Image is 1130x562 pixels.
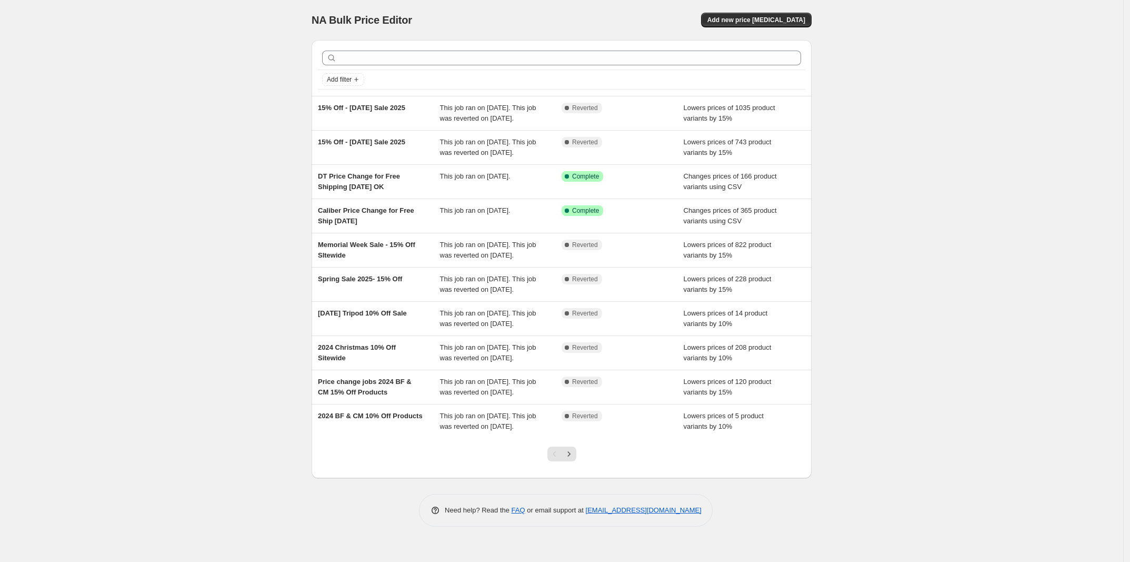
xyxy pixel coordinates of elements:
[684,138,772,156] span: Lowers prices of 743 product variants by 15%
[572,378,598,386] span: Reverted
[547,447,576,461] nav: Pagination
[440,309,536,328] span: This job ran on [DATE]. This job was reverted on [DATE].
[572,275,598,283] span: Reverted
[572,412,598,420] span: Reverted
[586,506,702,514] a: [EMAIL_ADDRESS][DOMAIN_NAME]
[318,309,407,317] span: [DATE] Tripod 10% Off Sale
[707,16,805,24] span: Add new price [MEDICAL_DATA]
[684,172,777,191] span: Changes prices of 166 product variants using CSV
[572,241,598,249] span: Reverted
[684,412,764,430] span: Lowers prices of 5 product variants by 10%
[445,506,512,514] span: Need help? Read the
[318,412,423,420] span: 2024 BF & CM 10% Off Products
[684,343,772,362] span: Lowers prices of 208 product variants by 10%
[440,172,511,180] span: This job ran on [DATE].
[562,447,576,461] button: Next
[512,506,525,514] a: FAQ
[440,343,536,362] span: This job ran on [DATE]. This job was reverted on [DATE].
[684,206,777,225] span: Changes prices of 365 product variants using CSV
[572,343,598,352] span: Reverted
[318,343,396,362] span: 2024 Christmas 10% Off Sitewide
[684,241,772,259] span: Lowers prices of 822 product variants by 15%
[572,138,598,146] span: Reverted
[318,275,402,283] span: Spring Sale 2025- 15% Off
[318,241,415,259] span: Memorial Week Sale - 15% Off SItewide
[684,104,775,122] span: Lowers prices of 1035 product variants by 15%
[684,378,772,396] span: Lowers prices of 120 product variants by 15%
[440,138,536,156] span: This job ran on [DATE]. This job was reverted on [DATE].
[525,506,586,514] span: or email support at
[322,73,364,86] button: Add filter
[327,75,352,84] span: Add filter
[318,138,405,146] span: 15% Off - [DATE] Sale 2025
[440,104,536,122] span: This job ran on [DATE]. This job was reverted on [DATE].
[572,104,598,112] span: Reverted
[440,412,536,430] span: This job ran on [DATE]. This job was reverted on [DATE].
[318,104,405,112] span: 15% Off - [DATE] Sale 2025
[318,172,400,191] span: DT Price Change for Free Shipping [DATE] OK
[572,206,599,215] span: Complete
[440,206,511,214] span: This job ran on [DATE].
[318,378,412,396] span: Price change jobs 2024 BF & CM 15% Off Products
[318,206,414,225] span: Caliber Price Change for Free Ship [DATE]
[440,378,536,396] span: This job ran on [DATE]. This job was reverted on [DATE].
[701,13,812,27] button: Add new price [MEDICAL_DATA]
[572,172,599,181] span: Complete
[572,309,598,318] span: Reverted
[440,275,536,293] span: This job ran on [DATE]. This job was reverted on [DATE].
[684,309,768,328] span: Lowers prices of 14 product variants by 10%
[440,241,536,259] span: This job ran on [DATE]. This job was reverted on [DATE].
[312,14,412,26] span: NA Bulk Price Editor
[684,275,772,293] span: Lowers prices of 228 product variants by 15%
